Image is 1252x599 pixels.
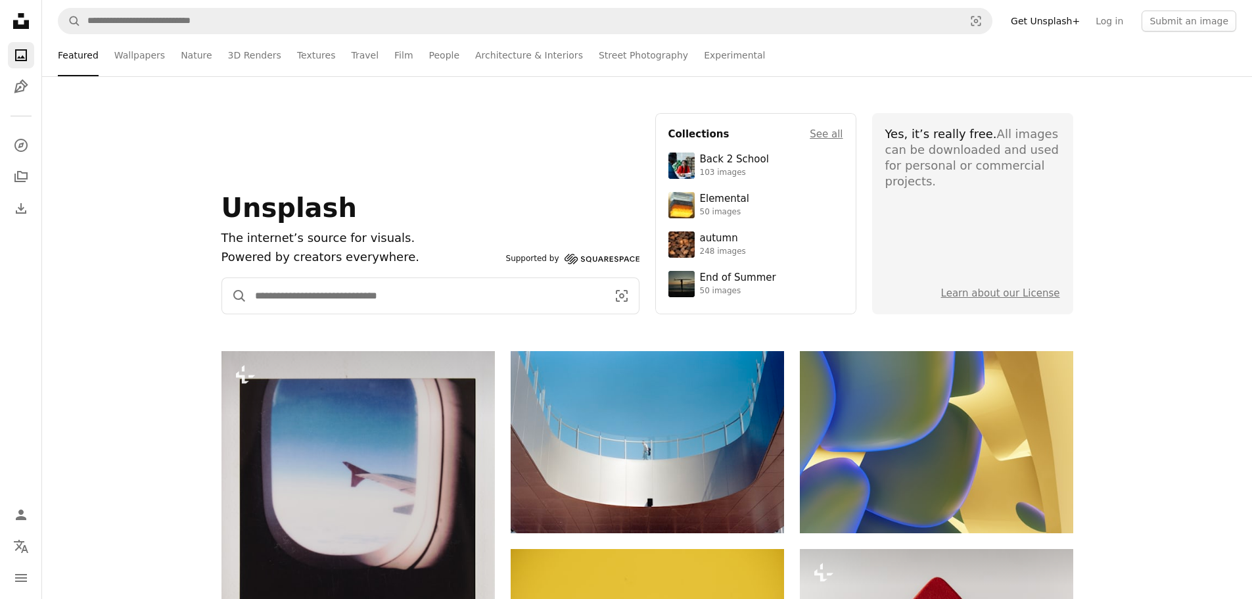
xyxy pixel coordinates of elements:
a: autumn248 images [668,231,843,258]
a: 3D Renders [228,34,281,76]
a: Street Photography [599,34,688,76]
img: Abstract organic shapes with blue and yellow gradients [800,351,1073,533]
form: Find visuals sitewide [221,277,639,314]
button: Menu [8,565,34,591]
span: Unsplash [221,193,357,223]
a: Illustrations [8,74,34,100]
div: 50 images [700,286,776,297]
div: 248 images [700,247,746,257]
img: premium_photo-1754398386796-ea3dec2a6302 [668,271,695,297]
form: Find visuals sitewide [58,8,992,34]
a: Abstract organic shapes with blue and yellow gradients [800,436,1073,448]
a: Modern architecture with a person on a balcony [511,436,784,448]
button: Visual search [605,278,639,314]
a: Architecture & Interiors [475,34,583,76]
a: Textures [297,34,336,76]
a: Experimental [704,34,765,76]
a: Download History [8,195,34,222]
a: Home — Unsplash [8,8,34,37]
img: premium_photo-1751985761161-8a269d884c29 [668,192,695,218]
span: Yes, it’s really free. [885,127,997,141]
h1: The internet’s source for visuals. [221,229,501,248]
img: Modern architecture with a person on a balcony [511,351,784,533]
a: Photos [8,42,34,68]
a: Log in [1088,11,1131,32]
h4: Collections [668,126,730,142]
img: photo-1637983927634-619de4ccecac [668,231,695,258]
a: Elemental50 images [668,192,843,218]
div: 103 images [700,168,769,178]
a: Log in / Sign up [8,502,34,528]
a: Film [394,34,413,76]
div: autumn [700,232,746,245]
button: Submit an image [1142,11,1236,32]
a: Supported by [506,251,639,267]
div: 50 images [700,207,749,218]
a: Explore [8,132,34,158]
a: Travel [351,34,379,76]
div: Elemental [700,193,749,206]
a: Nature [181,34,212,76]
a: Get Unsplash+ [1003,11,1088,32]
a: People [429,34,460,76]
button: Search Unsplash [58,9,81,34]
div: Back 2 School [700,153,769,166]
a: Back 2 School103 images [668,153,843,179]
div: All images can be downloaded and used for personal or commercial projects. [885,126,1060,189]
a: End of Summer50 images [668,271,843,297]
a: Wallpapers [114,34,165,76]
a: Learn about our License [941,287,1060,299]
button: Visual search [960,9,992,34]
button: Language [8,533,34,560]
p: Powered by creators everywhere. [221,248,501,267]
img: premium_photo-1683135218355-6d72011bf303 [668,153,695,179]
a: View from an airplane window, looking at the wing. [221,506,495,517]
div: End of Summer [700,272,776,285]
a: Collections [8,164,34,190]
a: See all [810,126,843,142]
button: Search Unsplash [222,278,247,314]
